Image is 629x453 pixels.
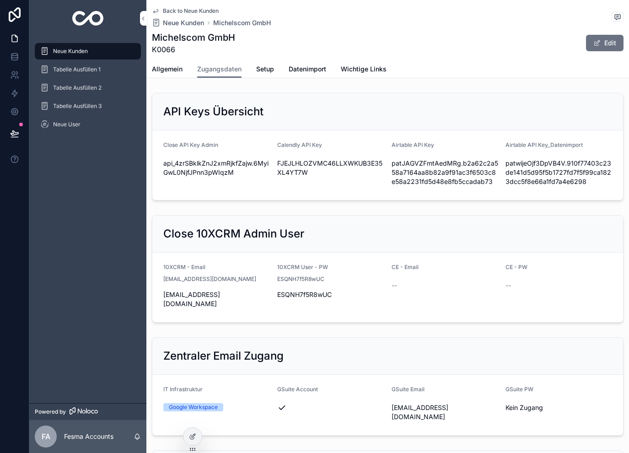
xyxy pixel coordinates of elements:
div: Google Workspace [169,403,218,411]
span: Tabelle Ausfüllen 3 [53,102,102,110]
span: Close API Key Admin [163,141,218,148]
h2: API Keys Übersicht [163,104,263,119]
span: Neue Kunden [163,18,204,27]
span: CE - Email [392,264,419,270]
span: Zugangsdaten [197,65,242,74]
a: Back to Neue Kunden [152,7,219,15]
span: FA [42,431,50,442]
a: Neue User [35,116,141,133]
span: Airtable API Key_Datenimport [505,141,583,148]
a: Setup [256,61,274,79]
span: K0066 [152,44,235,55]
a: Tabelle Ausfüllen 2 [35,80,141,96]
a: Neue Kunden [35,43,141,59]
a: Tabelle Ausfüllen 3 [35,98,141,114]
span: 10XCRM User - PW [277,264,328,270]
span: Calendly API Key [277,141,322,148]
span: CE - PW [505,264,527,270]
a: Datenimport [289,61,326,79]
span: FJEJLHLOZVMC46LLXWKUB3E35XL4YT7W [277,159,384,177]
span: Neue Kunden [53,48,88,55]
img: App logo [72,11,104,26]
a: Powered by [29,403,146,420]
span: IT Infrastruktur [163,386,203,393]
span: GSuite Account [277,386,318,393]
span: -- [392,281,397,290]
h2: Zentraler Email Zugang [163,349,284,363]
span: Powered by [35,408,66,415]
span: 10XCRM - Email [163,264,205,270]
span: [EMAIL_ADDRESS][DOMAIN_NAME] [392,403,498,421]
span: -- [505,281,511,290]
span: ESQNH7f5R8wUC [277,275,324,283]
span: Neue User [53,121,81,128]
span: Setup [256,65,274,74]
span: GSuite PW [505,386,533,393]
p: Fesma Accounts [64,432,113,441]
span: patJAGVZFmtAedMRg.b2a62c2a558a7164aa8b82a9f91ac3f6503c8e58a2231fd5d48e8fb5ccadab73 [392,159,498,186]
span: Tabelle Ausfüllen 2 [53,84,102,92]
a: Neue Kunden [152,18,204,27]
span: Wichtige Links [341,65,387,74]
a: Tabelle Ausfüllen 1 [35,61,141,78]
a: Wichtige Links [341,61,387,79]
span: Allgemein [152,65,183,74]
span: api_4zrSBklkZnJ2xmRjkfZajw.6MyiGwL0NjfJPnn3pWIqzM [163,159,270,177]
button: Edit [586,35,624,51]
span: GSuite Email [392,386,425,393]
a: Allgemein [152,61,183,79]
a: Zugangsdaten [197,61,242,78]
div: scrollable content [29,37,146,145]
span: patwijeOjf3DpVB4V.910f77403c23de141d5d95f5b1727fd7f5f99ca1823dcc5f8e66a1fd7a4e6298 [505,159,612,186]
span: Datenimport [289,65,326,74]
span: Back to Neue Kunden [163,7,219,15]
span: Airtable API Key [392,141,434,148]
a: Michelscom GmbH [213,18,271,27]
span: [EMAIL_ADDRESS][DOMAIN_NAME] [163,290,270,308]
span: Tabelle Ausfüllen 1 [53,66,101,73]
span: ESQNH7f5R8wUC [277,290,384,299]
span: Kein Zugang [505,403,612,412]
h2: Close 10XCRM Admin User [163,226,304,241]
h1: Michelscom GmbH [152,31,235,44]
span: [EMAIL_ADDRESS][DOMAIN_NAME] [163,275,256,283]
